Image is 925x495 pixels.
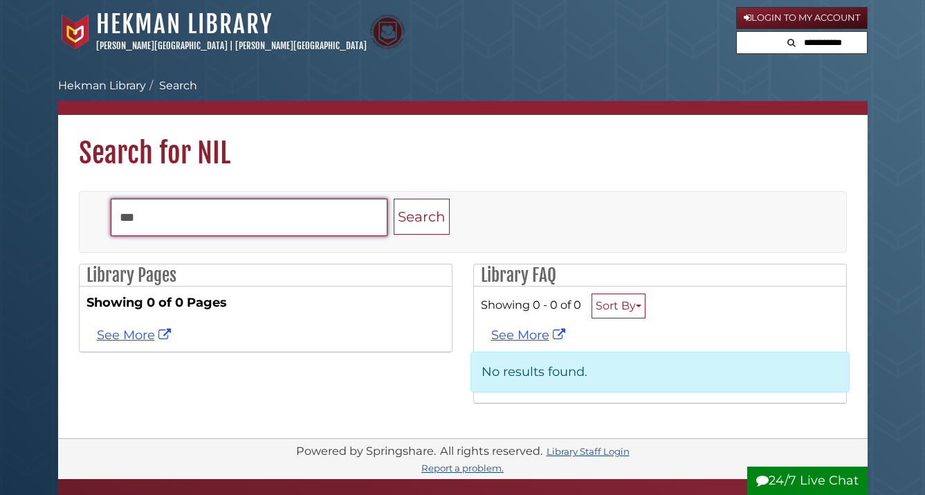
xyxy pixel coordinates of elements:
p: No results found. [470,352,850,393]
h2: Library FAQ [474,264,846,287]
button: Sort By [592,294,645,318]
button: Search [394,199,450,235]
div: Powered by Springshare. [294,444,438,458]
i: Search [787,38,796,47]
a: Hekman Library [96,9,273,39]
img: Calvin University [58,15,93,49]
span: | [230,40,233,51]
a: Login to My Account [736,7,868,29]
li: Search [146,78,197,94]
h1: Search for NIL [58,115,868,170]
button: 24/7 Live Chat [747,467,868,495]
a: Hekman Library [58,79,146,92]
strong: Showing 0 of 0 Pages [86,294,445,312]
a: See More [491,327,569,343]
a: [PERSON_NAME][GEOGRAPHIC_DATA] [235,40,367,51]
nav: breadcrumb [58,78,868,115]
div: All rights reserved. [438,444,544,458]
a: Library Staff Login [547,446,630,457]
span: Showing 0 - 0 of 0 [481,298,581,312]
a: [PERSON_NAME][GEOGRAPHIC_DATA] [96,40,228,51]
h2: Library Pages [80,264,452,287]
button: Search [783,32,800,51]
img: Calvin Theological Seminary [370,15,405,49]
a: Report a problem. [421,462,504,474]
a: See more NIL results [97,327,174,343]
